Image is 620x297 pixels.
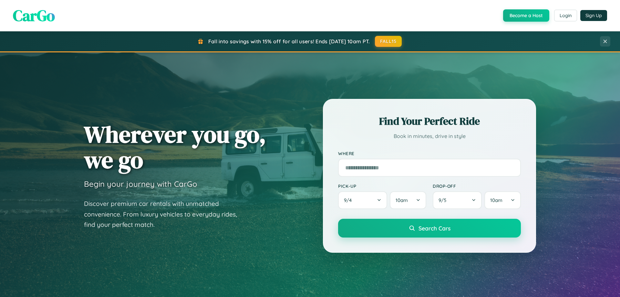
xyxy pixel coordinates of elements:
[418,225,450,232] span: Search Cars
[208,38,370,45] span: Fall into savings with 15% off for all users! Ends [DATE] 10am PT.
[375,36,402,47] button: FALL15
[338,151,521,156] label: Where
[396,197,408,203] span: 10am
[84,198,245,230] p: Discover premium car rentals with unmatched convenience. From luxury vehicles to everyday rides, ...
[338,183,426,189] label: Pick-up
[554,10,577,21] button: Login
[338,114,521,128] h2: Find Your Perfect Ride
[344,197,355,203] span: 9 / 4
[13,5,55,26] span: CarGo
[84,179,197,189] h3: Begin your journey with CarGo
[439,197,449,203] span: 9 / 5
[390,191,426,209] button: 10am
[484,191,521,209] button: 10am
[490,197,502,203] span: 10am
[338,132,521,141] p: Book in minutes, drive in style
[580,10,607,21] button: Sign Up
[338,219,521,238] button: Search Cars
[338,191,387,209] button: 9/4
[433,191,482,209] button: 9/5
[503,9,549,22] button: Become a Host
[84,122,266,173] h1: Wherever you go, we go
[433,183,521,189] label: Drop-off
